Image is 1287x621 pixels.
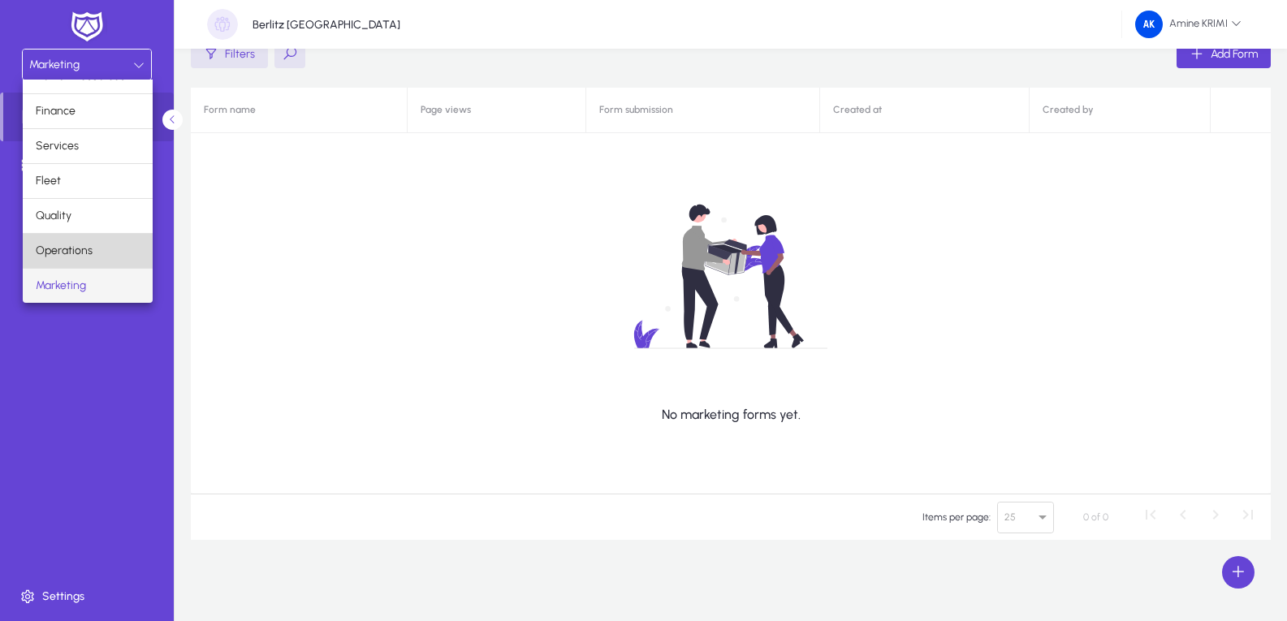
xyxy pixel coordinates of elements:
[36,101,76,121] span: Finance
[36,241,93,261] span: Operations
[36,206,71,226] span: Quality
[36,171,61,191] span: Fleet
[36,136,79,156] span: Services
[36,276,86,295] span: Marketing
